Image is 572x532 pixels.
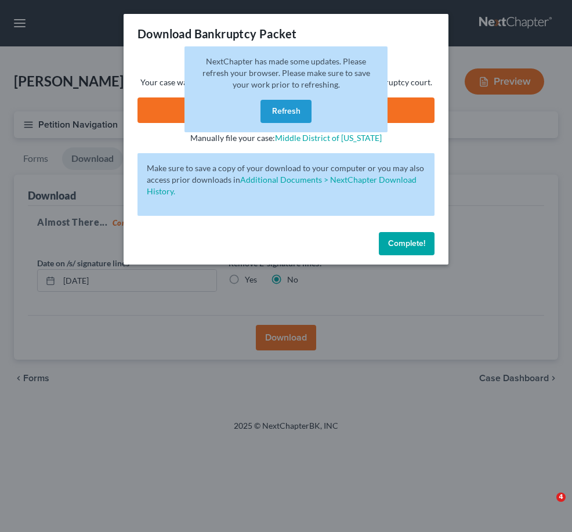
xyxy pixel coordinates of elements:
[137,77,435,88] p: Your case was successfully merged and ready for filing with the bankruptcy court.
[147,175,417,196] a: Additional Documents > NextChapter Download History.
[137,26,296,42] h3: Download Bankruptcy Packet
[137,97,435,123] a: PDF Packet 1
[260,100,312,123] button: Refresh
[556,493,566,502] span: 4
[379,232,435,255] button: Complete!
[147,162,425,197] p: Make sure to save a copy of your download to your computer or you may also access prior downloads in
[533,493,560,520] iframe: Intercom live chat
[137,132,435,144] p: Manually file your case:
[388,238,425,248] span: Complete!
[137,53,435,72] h3: Hooray!
[202,56,370,89] span: NextChapter has made some updates. Please refresh your browser. Please make sure to save your wor...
